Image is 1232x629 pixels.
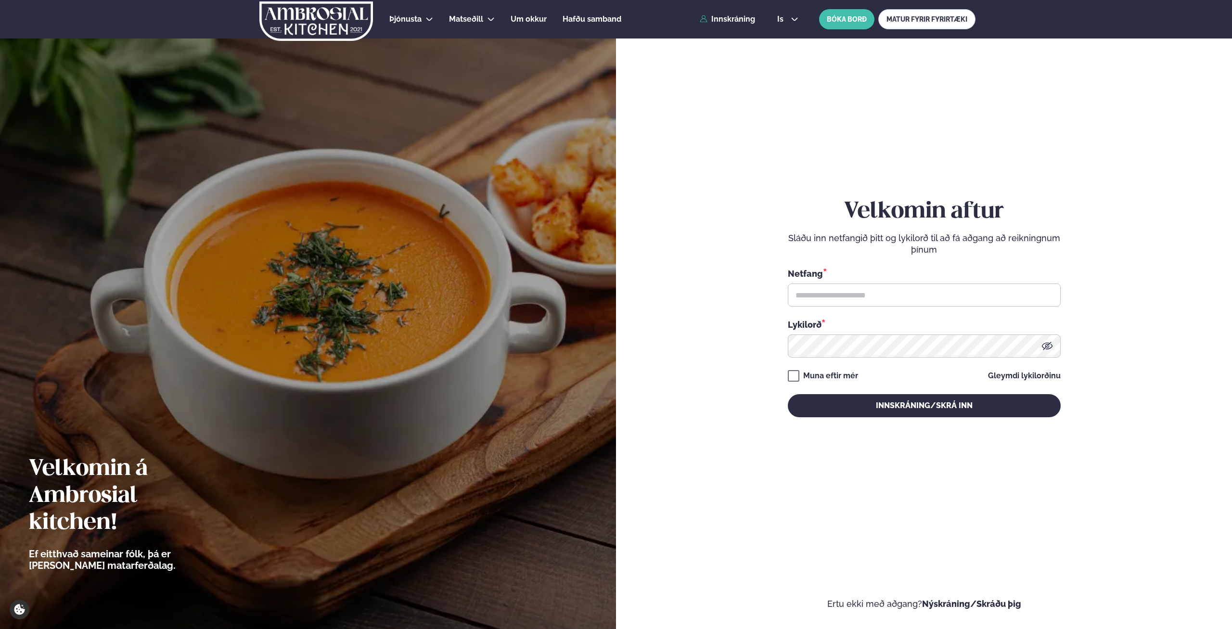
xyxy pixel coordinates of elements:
[563,13,621,25] a: Hafðu samband
[389,13,422,25] a: Þjónusta
[449,14,483,24] span: Matseðill
[788,267,1061,280] div: Netfang
[511,13,547,25] a: Um okkur
[563,14,621,24] span: Hafðu samband
[29,548,229,571] p: Ef eitthvað sameinar fólk, þá er [PERSON_NAME] matarferðalag.
[777,15,786,23] span: is
[988,372,1061,380] a: Gleymdi lykilorðinu
[389,14,422,24] span: Þjónusta
[878,9,975,29] a: MATUR FYRIR FYRIRTÆKI
[10,600,29,619] a: Cookie settings
[788,198,1061,225] h2: Velkomin aftur
[449,13,483,25] a: Matseðill
[700,15,755,24] a: Innskráning
[819,9,874,29] button: BÓKA BORÐ
[788,232,1061,256] p: Sláðu inn netfangið þitt og lykilorð til að fá aðgang að reikningnum þínum
[788,318,1061,331] div: Lykilorð
[645,598,1203,610] p: Ertu ekki með aðgang?
[788,394,1061,417] button: Innskráning/Skrá inn
[259,1,374,41] img: logo
[770,15,806,23] button: is
[922,599,1021,609] a: Nýskráning/Skráðu þig
[29,456,229,537] h2: Velkomin á Ambrosial kitchen!
[511,14,547,24] span: Um okkur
